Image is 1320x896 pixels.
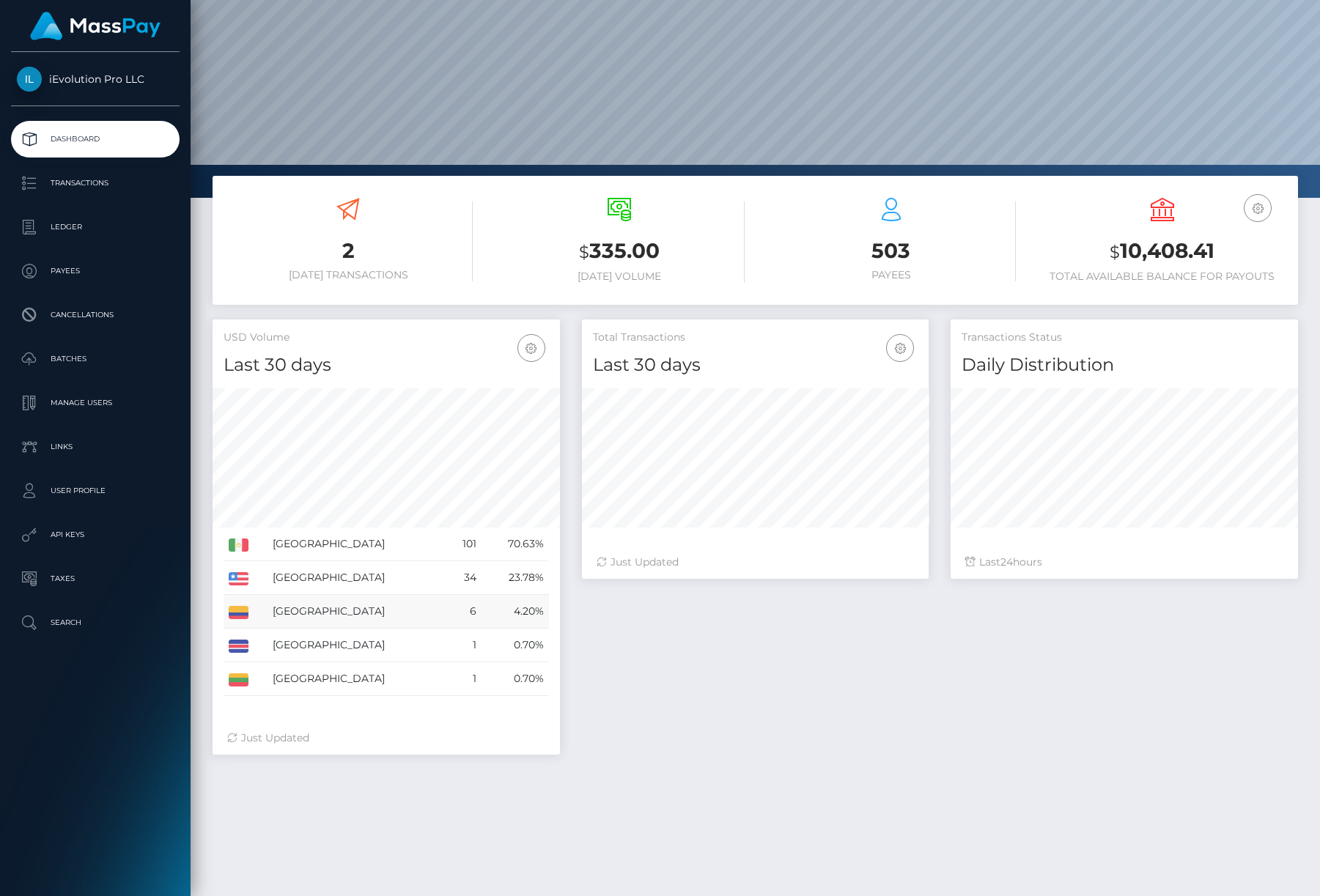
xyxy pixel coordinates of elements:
p: API Keys [17,524,174,546]
img: LT.png [229,673,248,686]
p: Links [17,436,174,458]
h3: 503 [767,237,1016,265]
a: User Profile [11,473,180,509]
a: Search [11,604,180,641]
a: Taxes [11,560,180,597]
a: API Keys [11,517,180,553]
td: [GEOGRAPHIC_DATA] [268,662,446,696]
p: Payees [17,260,174,282]
td: [GEOGRAPHIC_DATA] [268,527,446,561]
h6: [DATE] Volume [495,270,744,283]
p: Transactions [17,172,174,194]
td: 101 [446,527,482,561]
img: CO.png [229,606,248,619]
img: CR.png [229,640,248,653]
h6: Payees [767,269,1016,281]
img: US.png [229,572,248,585]
h3: 2 [224,237,473,265]
td: 1 [446,662,482,696]
td: 4.20% [482,595,549,629]
h6: Total Available Balance for Payouts [1038,270,1287,283]
h3: 10,408.41 [1038,237,1287,267]
a: Payees [11,253,180,289]
h5: Total Transactions [593,330,918,345]
td: 1 [446,629,482,662]
td: [GEOGRAPHIC_DATA] [268,629,446,662]
span: iEvolution Pro LLC [11,73,180,86]
p: Ledger [17,216,174,238]
span: 24 [1000,555,1013,569]
a: Transactions [11,165,180,201]
a: Ledger [11,209,180,245]
h4: Daily Distribution [962,352,1287,378]
td: 0.70% [482,629,549,662]
img: MassPay Logo [30,12,161,40]
a: Cancellations [11,297,180,333]
a: Manage Users [11,385,180,421]
h5: Transactions Status [962,330,1287,345]
div: Just Updated [227,730,545,746]
td: 23.78% [482,561,549,595]
p: Batches [17,348,174,370]
p: Cancellations [17,304,174,326]
h3: 335.00 [495,237,744,267]
h6: [DATE] Transactions [224,269,473,281]
p: Manage Users [17,392,174,414]
a: Links [11,429,180,465]
p: Taxes [17,568,174,590]
td: [GEOGRAPHIC_DATA] [268,595,446,629]
td: 0.70% [482,662,549,696]
p: Dashboard [17,128,174,150]
p: Search [17,612,174,634]
div: Last hours [965,555,1283,570]
td: 6 [446,595,482,629]
td: 70.63% [482,527,549,561]
small: $ [579,242,589,262]
h5: USD Volume [224,330,549,345]
td: 34 [446,561,482,595]
h4: Last 30 days [224,352,549,378]
img: MX.png [229,538,248,552]
a: Batches [11,341,180,377]
p: User Profile [17,480,174,502]
img: iEvolution Pro LLC [17,67,42,92]
div: Just Updated [597,555,915,570]
h4: Last 30 days [593,352,918,378]
a: Dashboard [11,121,180,158]
td: [GEOGRAPHIC_DATA] [268,561,446,595]
small: $ [1110,242,1120,262]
